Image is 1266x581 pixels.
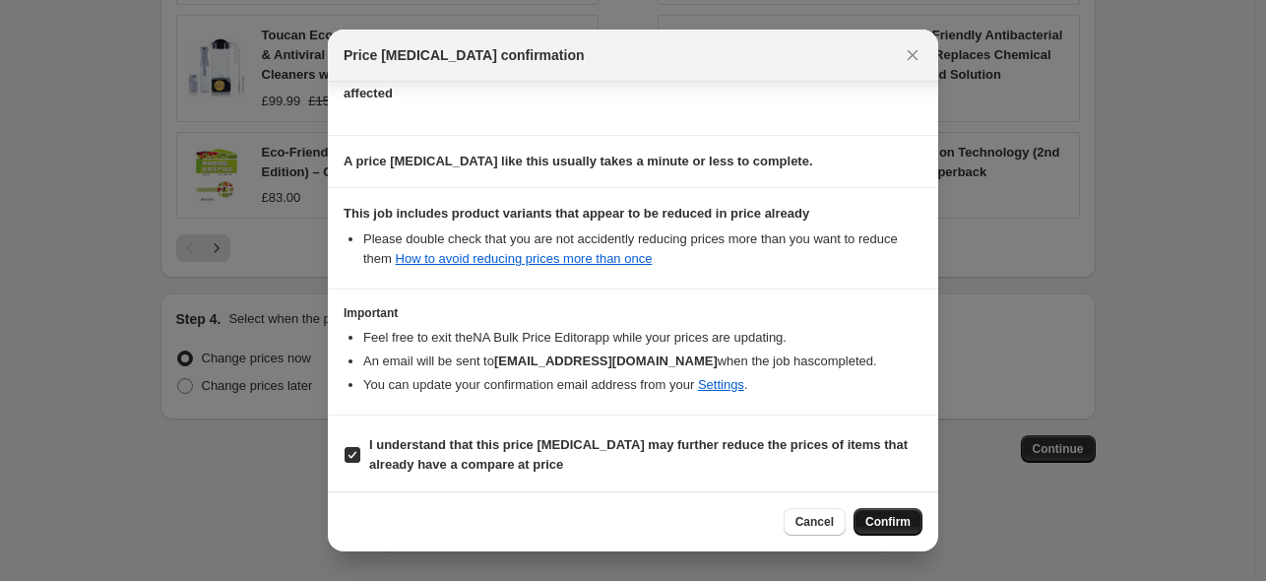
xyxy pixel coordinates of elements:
[363,352,922,371] li: An email will be sent to when the job has completed .
[344,305,922,321] h3: Important
[865,514,911,530] span: Confirm
[899,41,926,69] button: Close
[698,377,744,392] a: Settings
[396,251,653,266] a: How to avoid reducing prices more than once
[363,375,922,395] li: You can update your confirmation email address from your .
[795,514,834,530] span: Cancel
[344,154,813,168] b: A price [MEDICAL_DATA] like this usually takes a minute or less to complete.
[494,354,718,368] b: [EMAIL_ADDRESS][DOMAIN_NAME]
[363,229,922,269] li: Please double check that you are not accidently reducing prices more than you want to reduce them
[369,437,908,472] b: I understand that this price [MEDICAL_DATA] may further reduce the prices of items that already h...
[344,206,809,221] b: This job includes product variants that appear to be reduced in price already
[363,328,922,348] li: Feel free to exit the NA Bulk Price Editor app while your prices are updating.
[344,45,585,65] span: Price [MEDICAL_DATA] confirmation
[854,508,922,536] button: Confirm
[784,508,846,536] button: Cancel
